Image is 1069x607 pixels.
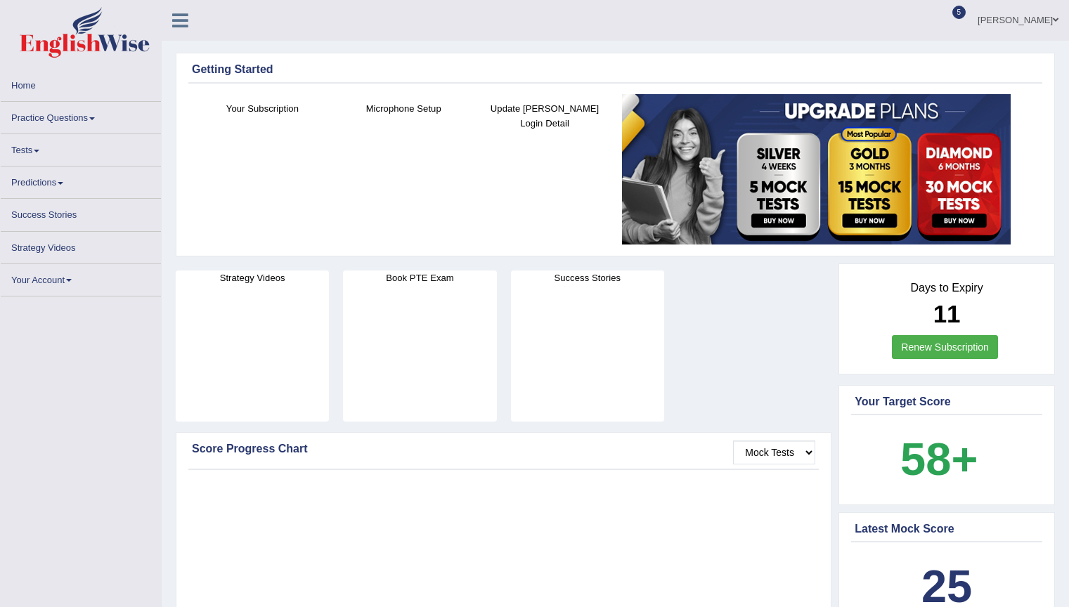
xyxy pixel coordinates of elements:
a: Home [1,70,161,97]
img: small5.jpg [622,94,1011,244]
h4: Your Subscription [199,101,326,116]
a: Predictions [1,167,161,194]
h4: Microphone Setup [340,101,467,116]
h4: Days to Expiry [855,282,1039,294]
h4: Update [PERSON_NAME] Login Detail [481,101,609,131]
h4: Strategy Videos [176,270,329,285]
b: 11 [933,300,961,327]
a: Success Stories [1,199,161,226]
a: Your Account [1,264,161,292]
a: Renew Subscription [892,335,998,359]
div: Score Progress Chart [192,440,815,457]
b: 58+ [900,433,978,485]
a: Tests [1,134,161,162]
div: Your Target Score [855,393,1039,410]
h4: Success Stories [511,270,664,285]
div: Latest Mock Score [855,521,1039,537]
a: Strategy Videos [1,232,161,259]
a: Practice Questions [1,102,161,129]
span: 5 [952,6,966,19]
div: Getting Started [192,61,1039,78]
h4: Book PTE Exam [343,270,496,285]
